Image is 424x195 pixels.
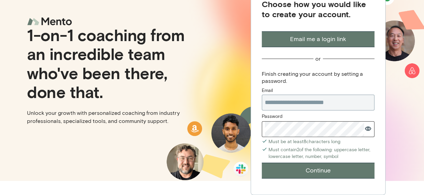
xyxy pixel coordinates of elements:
div: Must be at least 8 characters long [268,138,340,145]
div: or [315,55,321,62]
p: Unlock your growth with personalized coaching from industry professionals, specialized tools, and... [27,109,207,125]
div: Email [262,87,374,94]
p: 1-on-1 coaching from an incredible team who've been there, done that. [27,25,207,101]
div: Password [262,113,374,120]
input: Password [265,122,364,137]
img: logo [27,13,74,31]
div: Must contain 2 of the following: uppercase letter, lowercase letter, number, symbol [268,147,374,160]
div: Finish creating your account by setting a password. [262,70,374,85]
button: Continue [262,163,374,178]
button: Email me a login link [262,31,374,47]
